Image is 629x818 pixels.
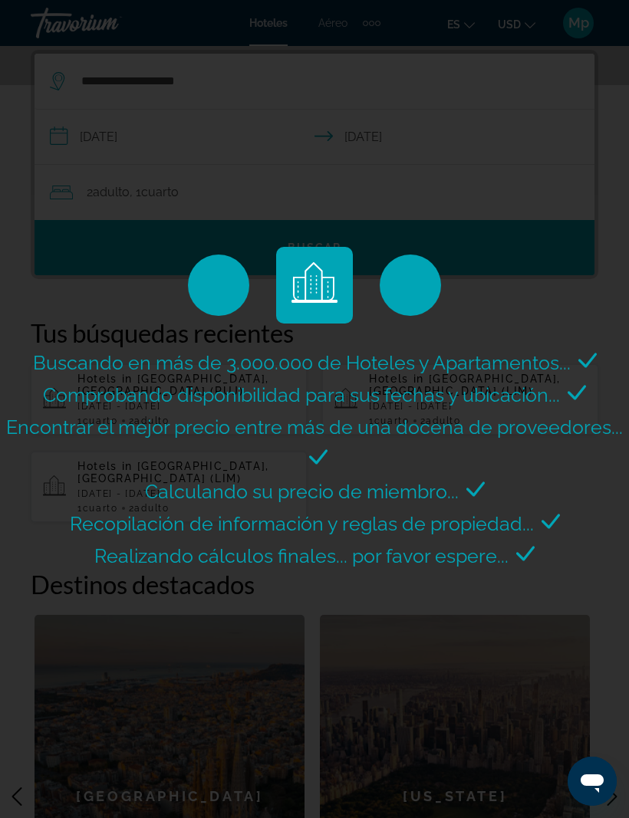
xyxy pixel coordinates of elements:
[33,351,571,374] span: Buscando en más de 3.000.000 de Hoteles y Apartamentos...
[43,383,560,406] span: Comprobando disponibilidad para sus fechas y ubicación...
[6,416,623,439] span: Encontrar el mejor precio entre más de una docena de proveedores...
[94,544,509,567] span: Realizando cálculos finales... por favor espere...
[70,512,534,535] span: Recopilación de información y reglas de propiedad...
[568,757,617,806] iframe: Botón para iniciar la ventana de mensajería
[145,480,459,503] span: Calculando su precio de miembro...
